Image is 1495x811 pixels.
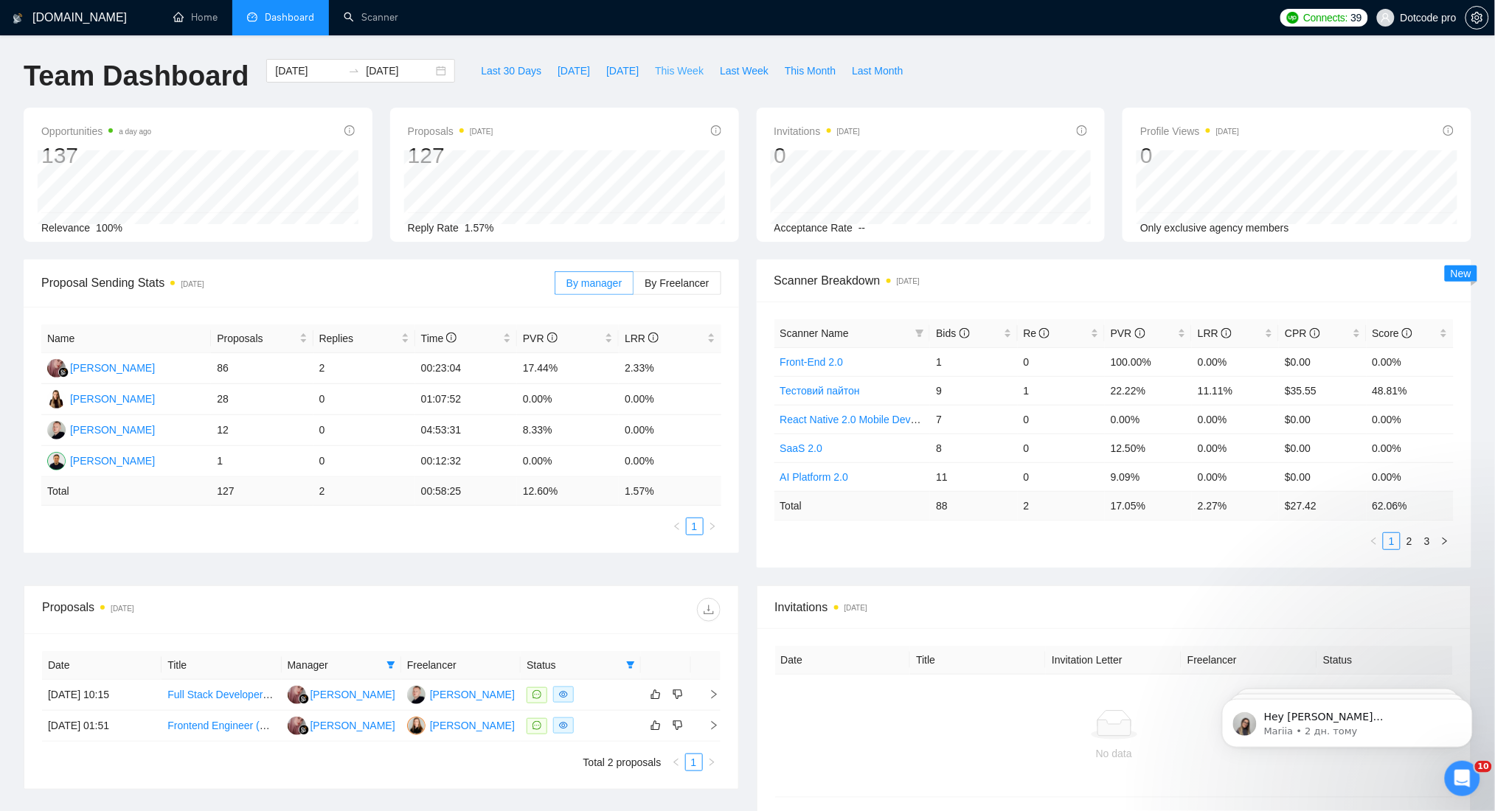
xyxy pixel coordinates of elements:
span: LRR [625,333,659,344]
button: Last Month [844,59,911,83]
input: End date [366,63,433,79]
td: 86 [211,353,313,384]
button: [DATE] [549,59,598,83]
td: 0.00% [517,446,619,477]
span: like [651,720,661,731]
td: 17.44% [517,353,619,384]
span: setting [1466,12,1488,24]
span: Only exclusive agency members [1140,222,1289,234]
td: 1.57 % [619,477,721,506]
span: dislike [673,720,683,731]
th: Freelancer [401,651,521,680]
td: Frontend Engineer (Next.js / Framer Motion) Build Trust-First Assistant [162,711,281,742]
span: 100% [96,222,122,234]
button: right [1436,532,1454,550]
div: [PERSON_NAME] [70,391,155,407]
td: $0.00 [1279,434,1366,462]
a: DS[PERSON_NAME] [288,719,395,731]
a: AP[PERSON_NAME] [47,454,155,466]
button: download [697,598,721,622]
button: dislike [669,686,687,703]
div: [PERSON_NAME] [70,422,155,438]
span: filter [384,654,398,676]
button: right [704,518,721,535]
div: [PERSON_NAME] [430,717,515,734]
a: 3 [1419,533,1435,549]
span: 39 [1351,10,1362,26]
span: eye [559,690,568,699]
a: MK[PERSON_NAME] [407,719,515,731]
a: YD[PERSON_NAME] [47,392,155,404]
span: Scanner Breakdown [774,271,1454,290]
td: 0.00% [1192,434,1279,462]
span: right [697,689,719,700]
span: Reply Rate [408,222,459,234]
time: [DATE] [111,605,133,613]
td: 0 [1018,405,1105,434]
img: upwork-logo.png [1287,12,1299,24]
a: Full Stack Developer | Vue, Python, Django, Google Cloud Platform [167,689,476,700]
a: YP[PERSON_NAME] [407,688,515,700]
div: 0 [774,142,861,170]
td: 17.05 % [1105,491,1192,520]
span: to [348,65,360,77]
a: SaaS 2.0 [780,442,823,454]
td: [DATE] 10:15 [42,680,162,711]
time: a day ago [119,128,151,136]
td: 0.00% [1367,347,1454,376]
th: Date [42,651,162,680]
li: 1 [686,518,704,535]
a: AI Platform 2.0 [780,471,849,483]
span: Proposals [408,122,493,140]
a: Front-End 2.0 [780,356,844,368]
span: Bids [936,327,969,339]
div: Proposals [42,598,381,622]
td: 0.00% [1367,462,1454,491]
span: info-circle [1135,328,1145,338]
img: DS [47,359,66,377]
div: [PERSON_NAME] [430,686,515,703]
span: message [533,690,541,699]
iframe: Intercom live chat [1445,761,1480,796]
img: YP [47,421,66,439]
td: Total [41,477,211,506]
span: By Freelancer [645,277,709,289]
td: $ 27.42 [1279,491,1366,520]
button: This Month [777,59,844,83]
span: filter [623,654,638,676]
span: like [651,689,661,700]
td: 11 [930,462,1017,491]
span: PVR [1111,327,1145,339]
span: download [698,604,720,616]
span: Opportunities [41,122,151,140]
th: Date [775,646,911,675]
a: Frontend Engineer (Next.js / Framer Motion) Build Trust-First Assistant [167,720,489,731]
time: [DATE] [1216,128,1239,136]
span: LRR [1198,327,1232,339]
img: logo [13,7,23,30]
li: 1 [1383,532,1401,550]
h1: Team Dashboard [24,59,249,94]
td: 8.33% [517,415,619,446]
li: Previous Page [667,753,685,771]
td: 12 [211,415,313,446]
span: message [533,721,541,730]
span: right [1440,537,1449,546]
span: -- [859,222,865,234]
td: 00:12:32 [415,446,517,477]
span: Replies [319,330,398,347]
td: 100.00% [1105,347,1192,376]
td: 0 [313,384,415,415]
span: Proposals [217,330,296,347]
li: Total 2 proposals [583,753,662,771]
button: Last Week [712,59,777,83]
div: 0 [1140,142,1239,170]
div: [PERSON_NAME] [70,453,155,469]
th: Title [162,651,281,680]
div: 127 [408,142,493,170]
button: left [667,753,685,771]
li: Next Page [1436,532,1454,550]
span: Invitations [774,122,861,140]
